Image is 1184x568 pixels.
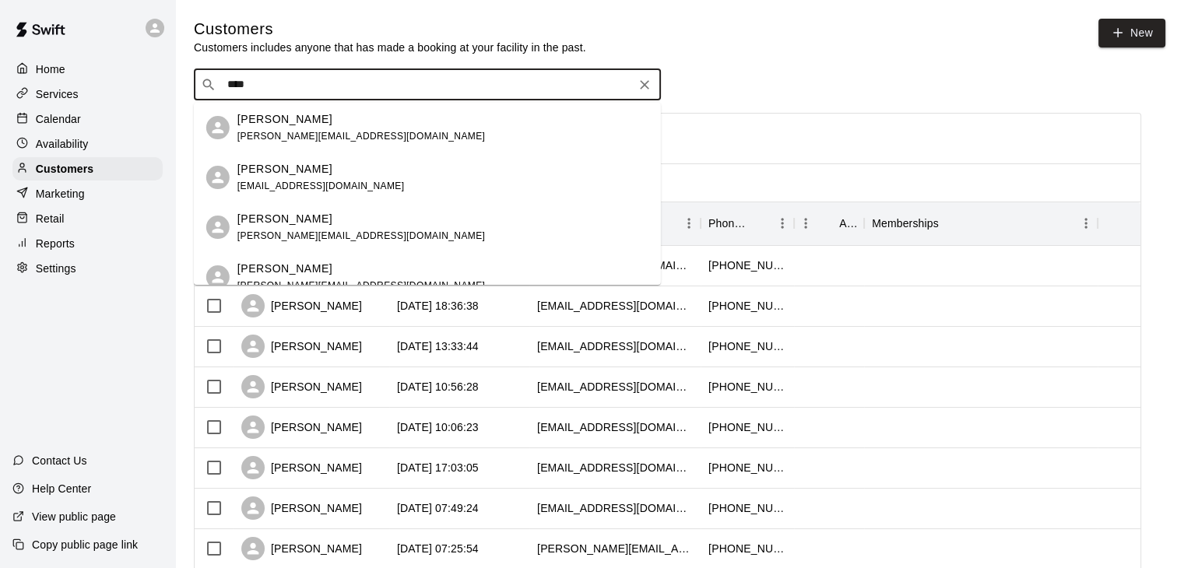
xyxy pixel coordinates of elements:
div: Phone Number [708,202,749,245]
button: Sort [817,212,839,234]
p: Marketing [36,186,85,202]
span: [EMAIL_ADDRESS][DOMAIN_NAME] [237,181,405,191]
div: Memberships [872,202,939,245]
div: 2025-10-14 10:06:23 [397,419,479,435]
a: Home [12,58,163,81]
div: [PERSON_NAME] [241,375,362,398]
p: Services [36,86,79,102]
div: heatherneale5@gmail.com [537,379,693,394]
div: +17786814548 [708,541,786,556]
p: Customers includes anyone that has made a booking at your facility in the past. [194,40,586,55]
p: Contact Us [32,453,87,468]
div: +16047895513 [708,258,786,273]
p: [PERSON_NAME] [237,211,332,227]
a: Services [12,82,163,106]
div: 2025-10-13 07:49:24 [397,500,479,516]
a: Settings [12,257,163,280]
div: +16043156388 [708,298,786,314]
div: [PERSON_NAME] [241,496,362,520]
p: [PERSON_NAME] [237,161,332,177]
div: [PERSON_NAME] [241,294,362,317]
button: Menu [677,212,701,235]
div: +16045063453 [708,419,786,435]
a: Availability [12,132,163,156]
p: Settings [36,261,76,276]
div: danasfar@gmail.com [537,298,693,314]
p: Copy public page link [32,537,138,552]
div: Age [839,202,856,245]
a: Calendar [12,107,163,131]
span: [PERSON_NAME][EMAIL_ADDRESS][DOMAIN_NAME] [237,280,485,291]
p: Help Center [32,481,91,496]
p: [PERSON_NAME] [237,261,332,277]
a: Retail [12,207,163,230]
span: [PERSON_NAME][EMAIL_ADDRESS][DOMAIN_NAME] [237,230,485,241]
div: [PERSON_NAME] [241,335,362,358]
div: jennifermcnaught@gmail.com [537,419,693,435]
button: Sort [939,212,961,234]
div: Memberships [864,202,1098,245]
div: Phone Number [701,202,794,245]
div: Search customers by name or email [194,69,661,100]
div: Email [529,202,701,245]
a: Customers [12,157,163,181]
div: Age [794,202,864,245]
span: [PERSON_NAME][EMAIL_ADDRESS][DOMAIN_NAME] [237,131,485,142]
div: +17786823636 [708,338,786,354]
a: New [1098,19,1165,47]
button: Menu [771,212,794,235]
div: ann.lipovsky@gmail.com [537,541,693,556]
p: Retail [36,211,65,226]
div: caseyjames3@icloud.com [537,460,693,475]
p: View public page [32,509,116,524]
p: Calendar [36,111,81,127]
div: ktoor@me.com [537,500,693,516]
button: Clear [634,74,655,96]
a: Reports [12,232,163,255]
h5: Customers [194,19,586,40]
div: Davis Dewaele [206,265,230,289]
p: Customers [36,161,93,177]
div: +16048036370 [708,460,786,475]
div: +16046575284 [708,500,786,516]
div: 2025-10-13 07:25:54 [397,541,479,556]
div: 2025-10-13 17:03:05 [397,460,479,475]
div: 2025-10-14 18:36:38 [397,298,479,314]
p: [PERSON_NAME] [237,111,332,128]
button: Menu [794,212,817,235]
p: Reports [36,236,75,251]
div: Travis Goble [206,166,230,189]
div: Travis Dewaele [206,116,230,139]
div: Brooks Dewaele [206,216,230,239]
div: 2025-10-14 13:33:44 [397,338,479,354]
p: Availability [36,136,89,152]
button: Menu [1074,212,1098,235]
p: Home [36,61,65,77]
button: Sort [749,212,771,234]
div: [PERSON_NAME] [241,456,362,479]
a: Marketing [12,182,163,205]
div: +17782284887 [708,379,786,394]
div: [PERSON_NAME] [241,537,362,560]
div: winnierqy@gmail.com [537,338,693,354]
div: 2025-10-14 10:56:28 [397,379,479,394]
div: [PERSON_NAME] [241,415,362,439]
